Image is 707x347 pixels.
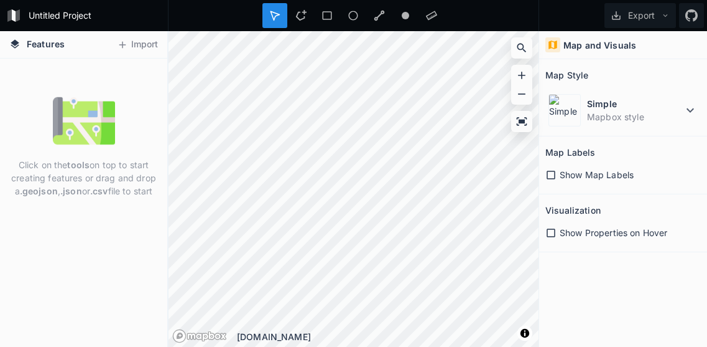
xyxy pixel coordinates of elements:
[587,110,683,123] dd: Mapbox style
[90,186,108,196] strong: .csv
[517,326,532,341] button: Toggle attribution
[545,201,601,220] h2: Visualization
[27,37,65,50] span: Features
[521,326,529,340] span: Toggle attribution
[53,90,115,152] img: empty
[237,330,538,343] div: [DOMAIN_NAME]
[172,329,227,343] a: Mapbox logo
[587,97,683,110] dt: Simple
[604,3,676,28] button: Export
[560,226,667,239] span: Show Properties on Hover
[111,35,164,55] button: Import
[20,186,58,196] strong: .geojson
[563,39,636,52] h4: Map and Visuals
[545,65,588,85] h2: Map Style
[9,158,158,197] p: Click on the on top to start creating features or drag and drop a , or file to start
[548,94,581,126] img: Simple
[545,143,595,162] h2: Map Labels
[60,186,82,196] strong: .json
[67,159,90,170] strong: tools
[560,168,634,181] span: Show Map Labels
